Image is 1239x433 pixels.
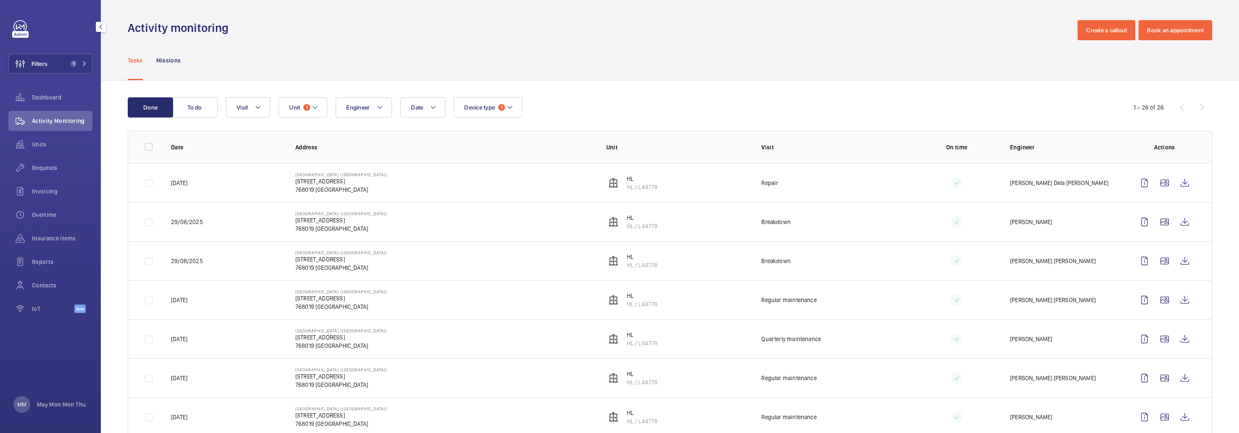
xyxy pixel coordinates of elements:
[608,295,618,305] img: elevator.svg
[1010,218,1052,226] p: [PERSON_NAME]
[627,261,658,269] p: HL / L44778
[295,333,387,342] p: [STREET_ADDRESS]
[608,217,618,227] img: elevator.svg
[156,56,181,65] p: Missions
[289,104,300,111] span: Unit
[295,224,387,233] p: 768019 [GEOGRAPHIC_DATA]
[295,211,387,216] p: [GEOGRAPHIC_DATA] ([GEOGRAPHIC_DATA])
[608,334,618,344] img: elevator.svg
[627,183,658,191] p: HL / L44778
[761,179,778,187] p: Repair
[295,294,387,303] p: [STREET_ADDRESS]
[171,413,187,421] p: [DATE]
[1134,103,1164,112] div: 1 – 26 of 26
[295,177,387,185] p: [STREET_ADDRESS]
[279,97,327,117] button: Unit1
[608,178,618,188] img: elevator.svg
[171,179,187,187] p: [DATE]
[295,328,387,333] p: [GEOGRAPHIC_DATA] ([GEOGRAPHIC_DATA])
[1010,413,1052,421] p: [PERSON_NAME]
[295,289,387,294] p: [GEOGRAPHIC_DATA] ([GEOGRAPHIC_DATA])
[128,56,143,65] p: Tasks
[171,257,203,265] p: 29/08/2025
[32,305,74,313] span: IoT
[171,143,282,151] p: Date
[411,104,423,111] span: Date
[627,253,658,261] p: HL
[761,257,791,265] p: Breakdown
[627,292,658,300] p: HL
[70,60,77,67] span: 1
[336,97,392,117] button: Engineer
[17,400,26,409] p: MM
[32,234,92,243] span: Insurance items
[171,296,187,304] p: [DATE]
[237,104,248,111] span: Visit
[761,413,816,421] p: Regular maintenance
[346,104,370,111] span: Engineer
[627,222,658,230] p: HL / L44778
[627,300,658,308] p: HL / L44778
[761,296,816,304] p: Regular maintenance
[1010,179,1108,187] p: [PERSON_NAME] Dela [PERSON_NAME]
[128,97,173,117] button: Done
[761,335,821,343] p: Quarterly maintenance
[171,218,203,226] p: 29/08/2025
[627,409,658,417] p: HL
[608,373,618,383] img: elevator.svg
[627,175,658,183] p: HL
[464,104,495,111] span: Device type
[8,54,92,74] button: Filters1
[32,164,92,172] span: Requests
[627,417,658,425] p: HL / L44778
[295,342,387,350] p: 768019 [GEOGRAPHIC_DATA]
[295,250,387,255] p: [GEOGRAPHIC_DATA] ([GEOGRAPHIC_DATA])
[1010,374,1096,382] p: [PERSON_NAME] [PERSON_NAME]
[627,370,658,378] p: HL
[295,420,387,428] p: 768019 [GEOGRAPHIC_DATA]
[32,117,92,125] span: Activity Monitoring
[1010,257,1096,265] p: [PERSON_NAME] [PERSON_NAME]
[454,97,522,117] button: Device type1
[627,214,658,222] p: HL
[295,216,387,224] p: [STREET_ADDRESS]
[32,60,47,68] span: Filters
[761,374,816,382] p: Regular maintenance
[172,97,218,117] button: To do
[295,172,387,177] p: [GEOGRAPHIC_DATA] ([GEOGRAPHIC_DATA])
[295,143,593,151] p: Address
[627,331,658,339] p: HL
[627,339,658,347] p: HL / L44778
[498,104,505,111] span: 1
[1078,20,1135,40] button: Create a callout
[32,187,92,196] span: Invoicing
[295,303,387,311] p: 768019 [GEOGRAPHIC_DATA]
[608,256,618,266] img: elevator.svg
[627,378,658,386] p: HL / L44778
[295,367,387,372] p: [GEOGRAPHIC_DATA] ([GEOGRAPHIC_DATA])
[32,93,92,102] span: Dashboard
[32,281,92,290] span: Contacts
[608,412,618,422] img: elevator.svg
[1139,20,1212,40] button: Book an appointment
[74,305,86,313] span: Beta
[295,255,387,263] p: [STREET_ADDRESS]
[226,97,270,117] button: Visit
[32,258,92,266] span: Reports
[1134,143,1195,151] p: Actions
[171,374,187,382] p: [DATE]
[295,381,387,389] p: 768019 [GEOGRAPHIC_DATA]
[400,97,445,117] button: Date
[295,263,387,272] p: 768019 [GEOGRAPHIC_DATA]
[917,143,997,151] p: On time
[37,400,86,409] p: May Mon Mon Thu
[761,218,791,226] p: Breakdown
[761,143,903,151] p: Visit
[32,140,92,149] span: Units
[303,104,310,111] span: 1
[128,20,234,36] h1: Activity monitoring
[32,211,92,219] span: Overtime
[1010,296,1096,304] p: [PERSON_NAME] [PERSON_NAME]
[295,185,387,194] p: 768019 [GEOGRAPHIC_DATA]
[171,335,187,343] p: [DATE]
